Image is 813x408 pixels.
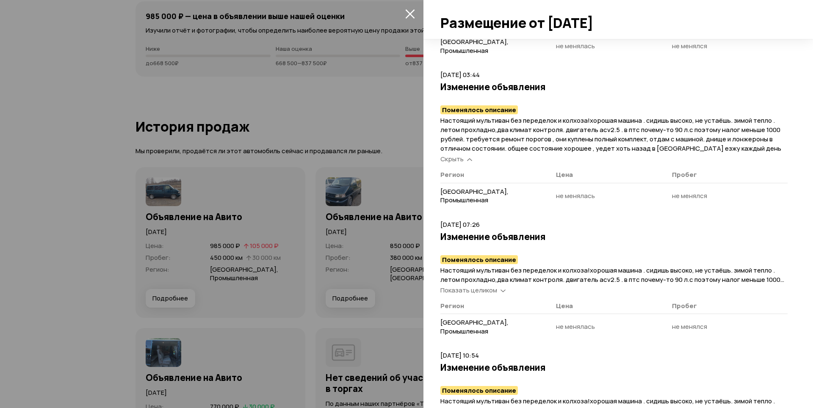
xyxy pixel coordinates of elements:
[403,7,417,20] button: закрыть
[672,191,707,200] span: не менялся
[440,154,464,163] span: Скрыть
[440,286,497,295] span: Показать целиком
[440,105,518,114] mark: Поменялось описание
[440,154,472,163] a: Скрыть
[556,170,573,179] span: Цена
[440,301,464,310] span: Регион
[672,322,707,331] span: не менялся
[440,37,509,55] span: [GEOGRAPHIC_DATA], Промышленная
[440,362,788,373] h3: Изменение объявления
[440,386,518,395] mark: Поменялось описание
[440,170,464,179] span: Регион
[440,351,788,360] p: [DATE] 10:54
[440,70,788,80] p: [DATE] 03:44
[440,255,518,264] mark: Поменялось описание
[440,231,788,242] h3: Изменение объявления
[672,170,697,179] span: Пробег
[440,266,784,312] span: Настоящий мультиван без переделок и колхоза!хорошая машина . сидишь высоко, не устаёшь. зимой теп...
[440,220,788,229] p: [DATE] 07:26
[556,322,595,331] span: не менялась
[440,81,788,92] h3: Изменение объявления
[672,301,697,310] span: Пробег
[556,191,595,200] span: не менялась
[440,116,781,153] span: Настоящий мультиван без переделок и колхоза!хорошая машина . сидишь высоко, не устаёшь. зимой теп...
[672,41,707,50] span: не менялся
[440,318,509,336] span: [GEOGRAPHIC_DATA], Промышленная
[556,41,595,50] span: не менялась
[556,301,573,310] span: Цена
[440,187,509,205] span: [GEOGRAPHIC_DATA], Промышленная
[440,286,506,295] a: Показать целиком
